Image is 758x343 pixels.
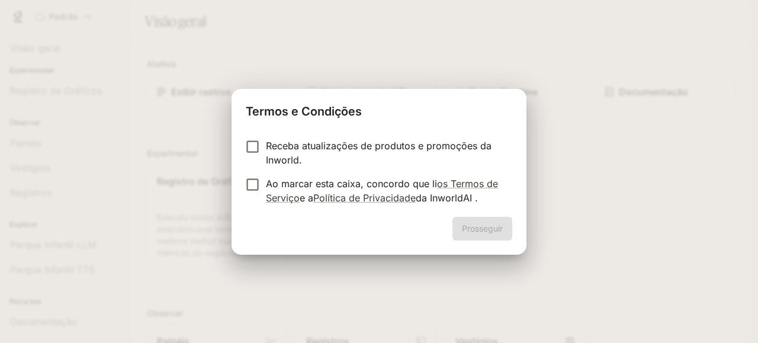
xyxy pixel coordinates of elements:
[246,104,362,118] font: Termos e Condições
[266,178,498,204] a: os Termos de Serviço
[266,178,437,190] font: Ao marcar esta caixa, concordo que li
[313,192,416,204] a: Política de Privacidade
[416,192,478,204] font: da InworldAI .
[300,192,313,204] font: e a
[266,140,492,166] font: Receba atualizações de produtos e promoções da Inworld.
